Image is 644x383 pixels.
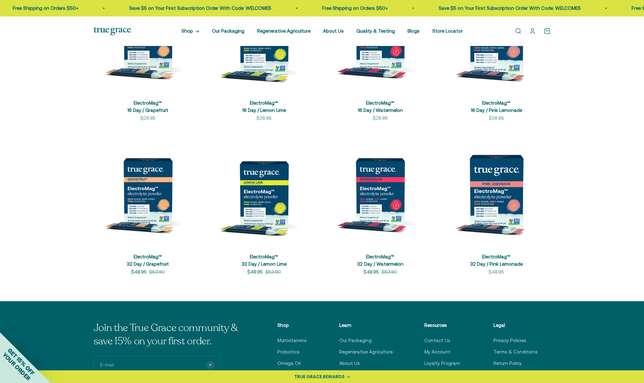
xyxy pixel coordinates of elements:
a: Our Packaging [212,28,244,34]
sale-price: $48.95 [131,268,147,276]
a: About Us [339,360,360,367]
a: Privacy Policies [494,337,526,344]
p: Learn [339,321,393,329]
a: Free Shipping on Orders $50+ [13,5,78,11]
a: About Us [323,28,344,34]
compare-at-price: $53.90 [149,268,165,276]
sale-price: $26.95 [256,114,272,122]
p: Legal [494,321,538,329]
img: ElectroMag™ [210,137,318,246]
sale-price: $26.95 [373,114,388,122]
a: Regenerative Agriculture [257,28,310,34]
a: ElectroMag™16 Day / Pink Lemonade [471,100,522,113]
a: Quality & Testing [356,28,395,34]
a: Blogs [408,28,420,34]
a: ElectroMag™16 Day / Lemon Lime [242,100,286,113]
sale-price: $26.95 [489,114,504,122]
p: Save $5 on Your First Subscription Order With Code: WELCOME5 [129,4,271,12]
a: Terms & Conditions [494,348,538,356]
p: Shop [277,321,308,329]
sale-price: $26.95 [140,114,156,122]
a: ElectroMag™16 Day / Watermelon [358,100,403,113]
a: ElectroMag™32 Day / Pink Lemonade [470,254,523,267]
sale-price: $48.95 [247,268,263,276]
img: ElectroMag™ [326,137,435,246]
sale-price: $48.95 [488,268,504,276]
a: Contact Us [424,337,450,344]
p: Join the True Grace community & save 15% on your first order. [94,321,246,348]
a: Our Packaging [339,337,372,344]
a: My Account [424,348,450,356]
a: Store Locator [432,28,463,34]
img: ElectroMag™ [442,137,551,246]
p: Resources [424,321,462,329]
a: ElectroMag™32 Day / Grapefruit [127,254,169,267]
a: ElectroMag™16 Day / Grapefruit [127,100,168,113]
compare-at-price: $53.90 [265,268,281,276]
p: Save $5 on Your First Subscription Order With Code: WELCOME5 [439,4,581,12]
a: Omega Oil [277,360,301,367]
compare-at-price: $53.90 [382,268,397,276]
a: Free Shipping on Orders $50+ [322,5,388,11]
a: Return Policy [494,360,522,367]
a: Regenerative Agriculture [339,348,393,356]
a: Probiotics [277,348,300,356]
summary: Shop [182,27,199,35]
sale-price: $48.95 [363,268,379,276]
a: Loyalty Program [424,360,460,367]
img: ElectroMag™ [94,137,202,246]
a: ElectroMag™32 Day / Lemon Lime [242,254,287,267]
span: GET 15% OFF [6,347,36,376]
a: Multivitamins [277,337,307,344]
span: YOUR ORDER [1,351,32,382]
a: ElectroMag™32 Day / Watermelon [357,254,403,267]
div: TRUE GRACE REWARDS [294,373,345,380]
